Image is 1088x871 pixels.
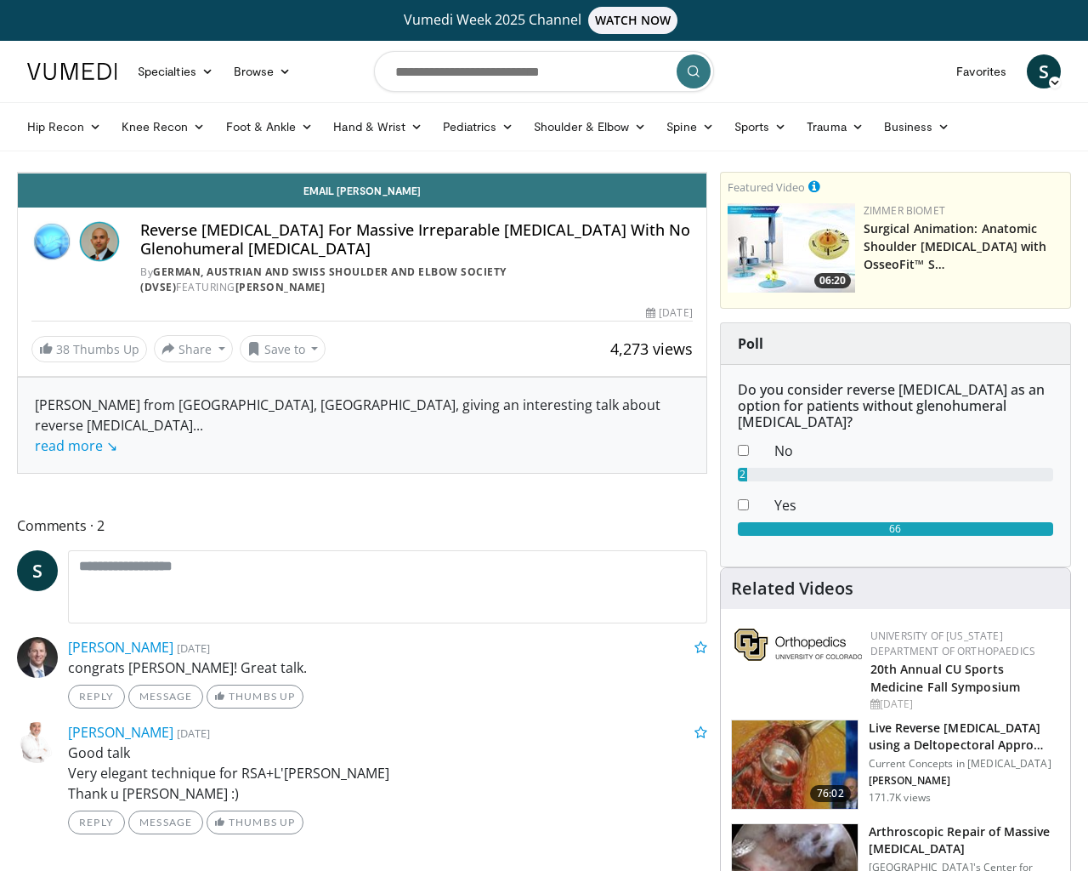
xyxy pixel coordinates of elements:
[796,110,874,144] a: Trauma
[68,685,125,709] a: Reply
[738,468,747,481] div: 2
[810,785,851,802] span: 76:02
[154,335,233,362] button: Share
[17,110,111,144] a: Hip Recon
[869,791,931,805] p: 171.7K views
[207,811,303,834] a: Thumbs Up
[68,638,173,657] a: [PERSON_NAME]
[68,658,707,678] p: congrats [PERSON_NAME]! Great talk.
[140,265,693,295] div: By FEATURING
[869,823,1060,857] h3: Arthroscopic Repair of Massive [MEDICAL_DATA]
[734,629,862,661] img: 355603a8-37da-49b6-856f-e00d7e9307d3.png.150x105_q85_autocrop_double_scale_upscale_version-0.2.png
[35,395,689,456] div: [PERSON_NAME] from [GEOGRAPHIC_DATA], [GEOGRAPHIC_DATA], giving an interesting talk about reverse...
[128,811,203,834] a: Message
[68,723,173,742] a: [PERSON_NAME]
[35,416,203,455] span: ...
[140,265,507,294] a: German, Austrian and Swiss Shoulder and Elbow Society (DVSE)
[870,661,1020,695] a: 20th Annual CU Sports Medicine Fall Symposium
[35,436,117,455] a: read more ↘
[869,757,1060,771] p: Current Concepts in [MEDICAL_DATA]
[27,63,117,80] img: VuMedi Logo
[524,110,656,144] a: Shoulder & Elbow
[111,110,216,144] a: Knee Recon
[874,110,960,144] a: Business
[433,110,524,144] a: Pediatrics
[79,221,120,262] img: Avatar
[240,335,326,362] button: Save to
[864,203,945,218] a: Zimmer Biomet
[1027,54,1061,88] a: S
[762,441,1066,461] dd: No
[216,110,324,144] a: Foot & Ankle
[762,495,1066,515] dd: Yes
[656,110,723,144] a: Spine
[177,640,210,656] small: [DATE]
[870,697,1057,712] div: [DATE]
[610,339,693,359] span: 4,273 views
[731,578,853,599] h4: Related Videos
[17,550,58,591] a: S
[728,179,805,195] small: Featured Video
[68,743,707,804] p: Good talk Very elegant technique for RSA+L'[PERSON_NAME] Thank u [PERSON_NAME] :)
[864,220,1047,272] a: Surgical Animation: Anatomic Shoulder [MEDICAL_DATA] with OsseoFit™ S…
[738,334,763,353] strong: Poll
[731,720,1060,810] a: 76:02 Live Reverse [MEDICAL_DATA] using a Deltopectoral Appro… Current Concepts in [MEDICAL_DATA]...
[30,7,1058,34] a: Vumedi Week 2025 ChannelWATCH NOW
[140,221,693,258] h4: Reverse [MEDICAL_DATA] For Massive Irreparable [MEDICAL_DATA] With No Glenohumeral [MEDICAL_DATA]
[224,54,302,88] a: Browse
[738,382,1053,431] h6: Do you consider reverse [MEDICAL_DATA] as an option for patients without glenohumeral [MEDICAL_DA...
[869,774,1060,788] p: [PERSON_NAME]
[646,305,692,321] div: [DATE]
[17,637,58,678] img: Avatar
[18,174,706,208] a: Email [PERSON_NAME]
[323,110,433,144] a: Hand & Wrist
[724,110,797,144] a: Sports
[728,203,855,293] img: 84e7f812-2061-4fff-86f6-cdff29f66ef4.150x105_q85_crop-smart_upscale.jpg
[56,341,70,357] span: 38
[870,629,1035,658] a: University of [US_STATE] Department of Orthopaedics
[814,273,851,288] span: 06:20
[17,722,58,763] img: Avatar
[31,221,72,262] img: German, Austrian and Swiss Shoulder and Elbow Society (DVSE)
[235,280,326,294] a: [PERSON_NAME]
[738,522,1053,536] div: 66
[588,7,678,34] span: WATCH NOW
[732,720,858,809] img: 684033_3.png.150x105_q85_crop-smart_upscale.jpg
[127,54,224,88] a: Specialties
[68,811,125,834] a: Reply
[31,336,147,362] a: 38 Thumbs Up
[177,726,210,741] small: [DATE]
[17,515,707,537] span: Comments 2
[207,685,303,709] a: Thumbs Up
[728,203,855,293] a: 06:20
[374,51,714,92] input: Search topics, interventions
[869,720,1060,754] h3: Live Reverse [MEDICAL_DATA] using a Deltopectoral Appro…
[946,54,1017,88] a: Favorites
[128,685,203,709] a: Message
